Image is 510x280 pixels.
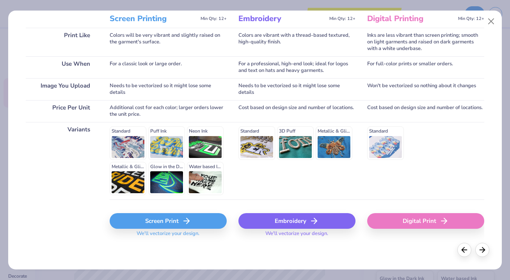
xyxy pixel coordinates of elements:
[110,78,227,100] div: Needs to be vectorized so it might lose some details
[484,14,499,29] button: Close
[262,230,331,242] span: We'll vectorize your design.
[26,28,98,56] div: Print Like
[238,14,326,24] h3: Embroidery
[238,28,355,56] div: Colors are vibrant with a thread-based textured, high-quality finish.
[26,56,98,78] div: Use When
[110,56,227,78] div: For a classic look or large order.
[367,100,484,122] div: Cost based on design size and number of locations.
[110,28,227,56] div: Colors will be very vibrant and slightly raised on the garment's surface.
[367,56,484,78] div: For full-color prints or smaller orders.
[367,213,484,229] div: Digital Print
[133,230,203,242] span: We'll vectorize your design.
[458,16,484,22] span: Min Qty: 12+
[201,16,227,22] span: Min Qty: 12+
[367,14,455,24] h3: Digital Printing
[26,122,98,199] div: Variants
[238,213,355,229] div: Embroidery
[238,56,355,78] div: For a professional, high-end look; ideal for logos and text on hats and heavy garments.
[329,16,355,22] span: Min Qty: 12+
[26,78,98,100] div: Image You Upload
[367,78,484,100] div: Won't be vectorized so nothing about it changes
[110,14,197,24] h3: Screen Printing
[26,100,98,122] div: Price Per Unit
[238,100,355,122] div: Cost based on design size and number of locations.
[110,213,227,229] div: Screen Print
[367,28,484,56] div: Inks are less vibrant than screen printing; smooth on light garments and raised on dark garments ...
[110,100,227,122] div: Additional cost for each color; larger orders lower the unit price.
[238,78,355,100] div: Needs to be vectorized so it might lose some details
